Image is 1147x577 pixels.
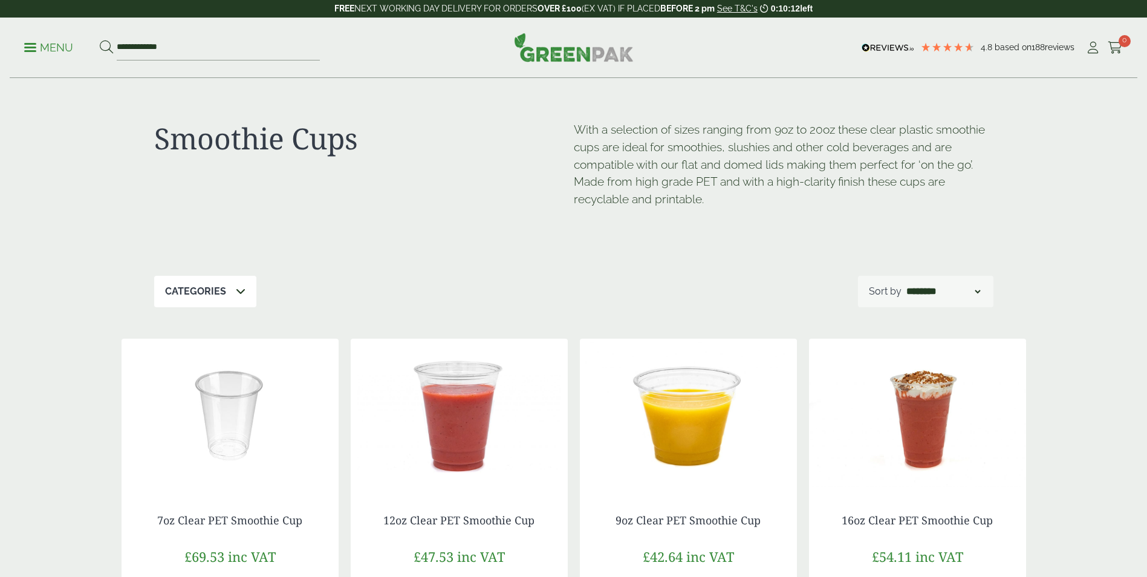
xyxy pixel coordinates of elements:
[1108,39,1123,57] a: 0
[351,339,568,490] img: 12oz PET Smoothie Cup with Raspberry Smoothie no lid
[616,513,761,527] a: 9oz Clear PET Smoothie Cup
[717,4,758,13] a: See T&C's
[184,547,224,566] span: £69.53
[574,121,993,208] p: With a selection of sizes ranging from 9oz to 20oz these clear plastic smoothie cups are ideal fo...
[869,284,902,299] p: Sort by
[809,339,1026,490] img: 16oz PET Smoothie Cup with Strawberry Milkshake and cream
[915,547,963,566] span: inc VAT
[1045,42,1074,52] span: reviews
[414,547,453,566] span: £47.53
[24,41,73,55] p: Menu
[1032,42,1045,52] span: 188
[1119,35,1131,47] span: 0
[904,284,983,299] select: Shop order
[643,547,683,566] span: £42.64
[1108,42,1123,54] i: Cart
[800,4,813,13] span: left
[122,339,339,490] img: 7oz Clear PET Smoothie Cup[13142]
[334,4,354,13] strong: FREE
[920,42,975,53] div: 4.79 Stars
[862,44,914,52] img: REVIEWS.io
[580,339,797,490] img: 9oz pet clear smoothie cup
[24,41,73,53] a: Menu
[660,4,715,13] strong: BEFORE 2 pm
[383,513,535,527] a: 12oz Clear PET Smoothie Cup
[514,33,634,62] img: GreenPak Supplies
[981,42,995,52] span: 4.8
[771,4,800,13] span: 0:10:12
[686,547,734,566] span: inc VAT
[995,42,1032,52] span: Based on
[457,547,505,566] span: inc VAT
[228,547,276,566] span: inc VAT
[165,284,226,299] p: Categories
[538,4,582,13] strong: OVER £100
[872,547,912,566] span: £54.11
[154,121,574,156] h1: Smoothie Cups
[157,513,302,527] a: 7oz Clear PET Smoothie Cup
[842,513,993,527] a: 16oz Clear PET Smoothie Cup
[1085,42,1100,54] i: My Account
